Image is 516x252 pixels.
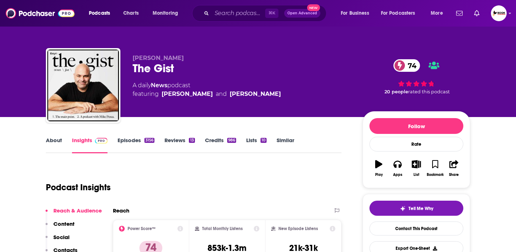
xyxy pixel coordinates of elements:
[164,137,195,153] a: Reviews13
[381,8,415,18] span: For Podcasters
[46,220,75,234] button: Content
[189,138,195,143] div: 13
[369,201,463,216] button: tell me why sparkleTell Me Why
[426,8,452,19] button: open menu
[261,138,267,143] div: 10
[284,9,320,18] button: Open AdvancedNew
[199,5,333,22] div: Search podcasts, credits, & more...
[230,90,281,98] a: [PERSON_NAME]
[491,5,507,21] span: Logged in as BookLaunchers
[133,55,184,61] span: [PERSON_NAME]
[400,206,406,211] img: tell me why sparkle
[407,155,426,181] button: List
[216,90,227,98] span: and
[84,8,119,19] button: open menu
[144,138,154,143] div: 3156
[95,138,107,144] img: Podchaser Pro
[427,173,444,177] div: Bookmark
[445,155,463,181] button: Share
[287,11,317,15] span: Open Advanced
[246,137,267,153] a: Lists10
[341,8,369,18] span: For Business
[162,90,213,98] a: Mike Pesca
[453,7,465,19] a: Show notifications dropdown
[123,8,139,18] span: Charts
[53,207,102,214] p: Reach & Audience
[393,173,402,177] div: Apps
[408,206,433,211] span: Tell Me Why
[53,234,70,241] p: Social
[307,4,320,11] span: New
[46,207,102,220] button: Reach & Audience
[46,234,70,247] button: Social
[375,173,383,177] div: Play
[265,9,278,18] span: ⌘ K
[205,137,236,153] a: Credits986
[46,137,62,153] a: About
[369,155,388,181] button: Play
[491,5,507,21] img: User Profile
[89,8,110,18] span: Podcasts
[369,137,463,151] div: Rate
[426,155,444,181] button: Bookmark
[277,137,294,153] a: Similar
[408,89,450,94] span: rated this podcast
[369,118,463,134] button: Follow
[133,90,281,98] span: featuring
[148,8,187,19] button: open menu
[393,59,420,72] a: 74
[431,8,443,18] span: More
[336,8,378,19] button: open menu
[72,137,107,153] a: InsightsPodchaser Pro
[449,173,459,177] div: Share
[113,207,129,214] h2: Reach
[376,8,426,19] button: open menu
[491,5,507,21] button: Show profile menu
[212,8,265,19] input: Search podcasts, credits, & more...
[202,226,243,231] h2: Total Monthly Listens
[46,182,111,193] h1: Podcast Insights
[363,55,470,99] div: 74 20 peoplerated this podcast
[278,226,318,231] h2: New Episode Listens
[128,226,156,231] h2: Power Score™
[153,8,178,18] span: Monitoring
[471,7,482,19] a: Show notifications dropdown
[414,173,419,177] div: List
[53,220,75,227] p: Content
[227,138,236,143] div: 986
[6,6,75,20] img: Podchaser - Follow, Share and Rate Podcasts
[119,8,143,19] a: Charts
[151,82,167,89] a: News
[47,50,119,121] img: The Gist
[118,137,154,153] a: Episodes3156
[384,89,408,94] span: 20 people
[369,221,463,235] a: Contact This Podcast
[401,59,420,72] span: 74
[388,155,407,181] button: Apps
[133,81,281,98] div: A daily podcast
